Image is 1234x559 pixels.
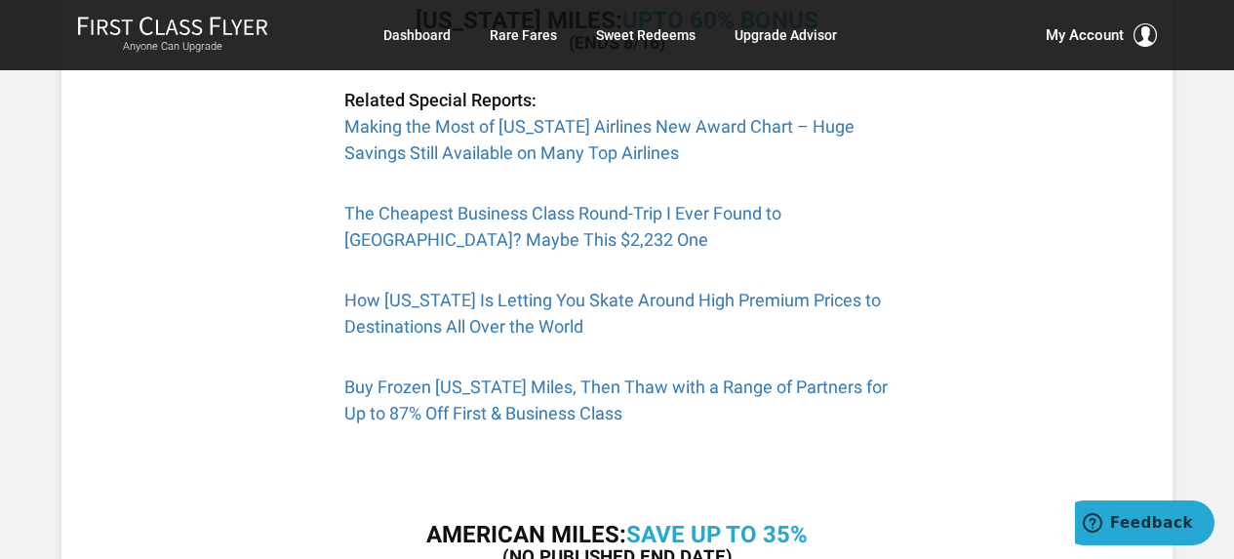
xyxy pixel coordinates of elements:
[426,521,626,548] b: American Miles:
[383,18,451,53] a: Dashboard
[626,521,808,548] a: Save up to 35%
[77,40,268,54] small: Anyone Can Upgrade
[596,18,696,53] a: Sweet Redeems
[1075,500,1214,549] iframe: Opens a widget where you can find more information
[1046,23,1124,47] span: My Account
[77,16,268,36] img: First Class Flyer
[344,203,781,250] a: The Cheapest Business Class Round-Trip I Ever Found to [GEOGRAPHIC_DATA]? Maybe This $2,232 One
[344,377,888,423] a: Buy Frozen [US_STATE] Miles, Then Thaw with a Range of Partners for Up to 87% Off First & Busines...
[1046,23,1157,47] button: My Account
[344,116,855,163] a: Making the Most of [US_STATE] Airlines New Award Chart – Huge Savings Still Available on Many Top...
[735,18,837,53] a: Upgrade Advisor
[490,18,557,53] a: Rare Fares
[344,90,537,110] strong: Related Special Reports:
[344,290,881,337] a: How [US_STATE] Is Letting You Skate Around High Premium Prices to Destinations All Over the World
[77,16,268,55] a: First Class FlyerAnyone Can Upgrade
